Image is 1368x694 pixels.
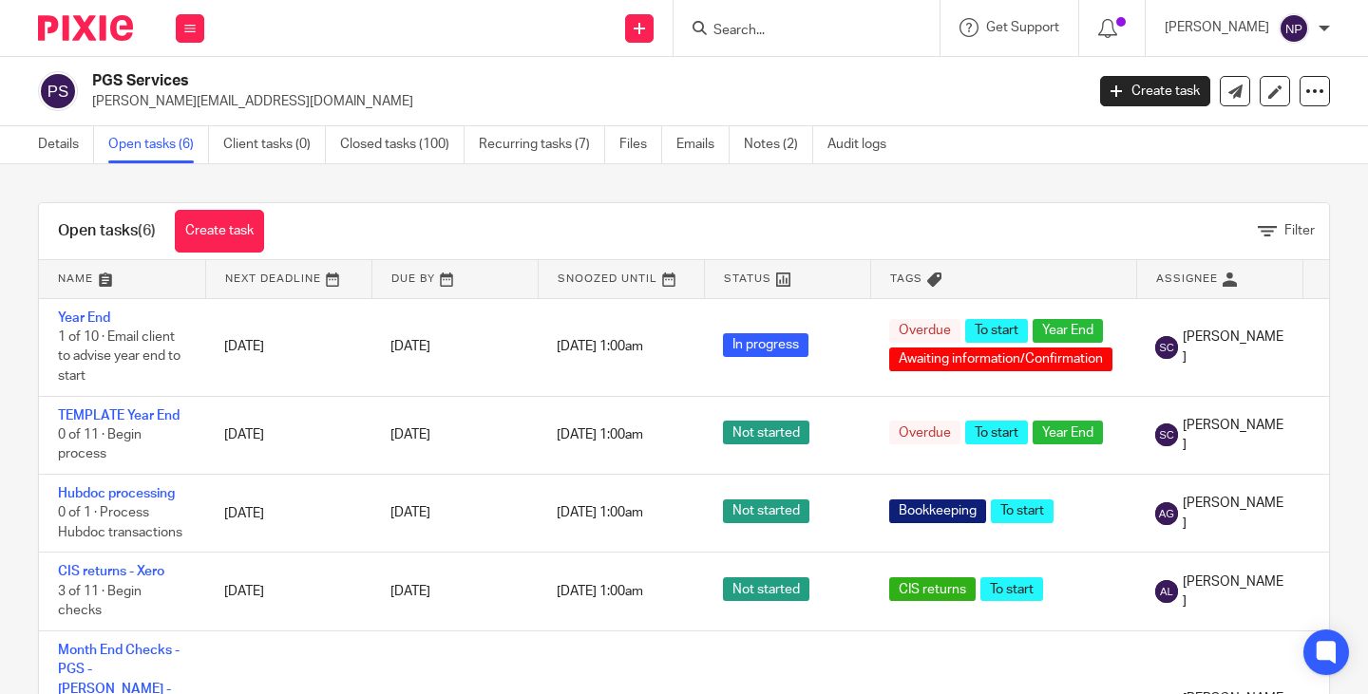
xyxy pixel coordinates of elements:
span: 0 of 11 · Begin process [58,428,142,461]
span: Get Support [986,21,1059,34]
span: Year End [1033,319,1103,343]
a: TEMPLATE Year End [58,409,180,422]
h1: Open tasks [58,221,156,241]
a: Create task [175,210,264,253]
span: Status [724,273,771,284]
span: 0 of 1 · Process Hubdoc transactions [58,507,182,540]
a: Client tasks (0) [223,126,326,163]
span: To start [991,499,1054,523]
input: Search [712,23,883,40]
td: [DATE] [205,298,371,396]
span: [PERSON_NAME] [1183,416,1283,455]
td: [DATE] [205,553,371,630]
a: CIS returns - Xero [58,565,164,578]
a: Closed tasks (100) [340,126,465,163]
span: In progress [723,333,808,357]
h2: PGS Services [92,71,876,91]
a: Notes (2) [744,126,813,163]
img: svg%3E [1155,336,1178,359]
span: 3 of 11 · Begin checks [58,585,142,618]
a: Hubdoc processing [58,487,175,500]
a: Create task [1100,76,1210,106]
span: [PERSON_NAME] [1183,494,1283,533]
span: CIS returns [889,577,976,601]
span: (6) [138,223,156,238]
span: Overdue [889,319,960,343]
img: svg%3E [1155,502,1178,525]
span: Bookkeeping [889,499,986,523]
span: Snoozed Until [558,273,657,284]
a: Open tasks (6) [108,126,209,163]
img: svg%3E [1155,580,1178,603]
span: To start [965,319,1028,343]
a: Files [619,126,662,163]
span: [DATE] 1:00am [557,585,643,598]
a: Year End [58,311,110,325]
span: [DATE] [390,428,430,441]
span: Not started [723,499,809,523]
img: svg%3E [1155,423,1178,446]
span: Awaiting information/Confirmation [889,347,1112,371]
img: svg%3E [38,71,78,111]
p: [PERSON_NAME] [1165,18,1269,37]
span: 1 of 10 · Email client to advise year end to start [58,330,180,383]
span: Tags [890,273,922,284]
span: To start [980,577,1043,601]
span: [DATE] 1:00am [557,507,643,520]
a: Emails [676,126,730,163]
p: [PERSON_NAME][EMAIL_ADDRESS][DOMAIN_NAME] [92,92,1072,111]
img: Pixie [38,15,133,41]
span: Year End [1033,421,1103,444]
span: Filter [1284,224,1315,237]
span: Not started [723,577,809,601]
span: To start [965,421,1028,444]
a: Audit logs [827,126,901,163]
img: svg%3E [1279,13,1309,44]
span: [DATE] [390,585,430,598]
span: [DATE] [390,340,430,353]
span: [PERSON_NAME] [1183,572,1283,611]
span: [PERSON_NAME] [1183,328,1283,366]
td: [DATE] [205,475,371,553]
span: Not started [723,421,809,444]
td: [DATE] [205,396,371,474]
span: Overdue [889,421,960,444]
span: [DATE] 1:00am [557,428,643,441]
a: Recurring tasks (7) [479,126,605,163]
span: [DATE] [390,507,430,520]
a: Details [38,126,94,163]
span: [DATE] 1:00am [557,341,643,354]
